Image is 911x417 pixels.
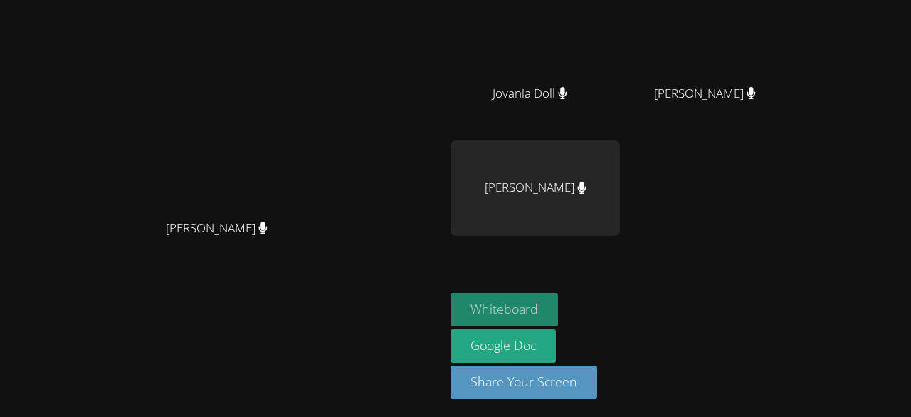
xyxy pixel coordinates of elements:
[451,366,597,399] button: Share Your Screen
[654,83,756,104] span: [PERSON_NAME]
[493,83,567,104] span: Jovania Doll
[451,329,556,363] a: Google Doc
[451,293,558,326] button: Whiteboard
[451,140,620,236] div: [PERSON_NAME]
[166,218,268,239] span: [PERSON_NAME]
